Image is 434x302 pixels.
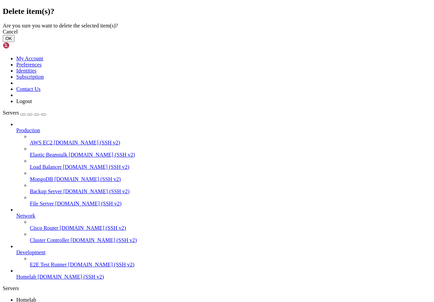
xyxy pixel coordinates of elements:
span: Elastic Beanstalk [30,152,67,158]
span: [DOMAIN_NAME] (SSH v2) [60,225,126,231]
a: Servers [3,110,46,116]
div: Are you sure you want to delete the selected item(s)? [3,23,431,29]
x-row: 773ea5fd8bf1 grafana/grafana:latest "/[DOMAIN_NAME]" [DATE] Up 2 days 0.0.0. [3,217,345,223]
a: Preferences [16,62,42,67]
a: Cisco Router [DOMAIN_NAME] (SSH v2) [30,225,431,231]
span: [DOMAIN_NAME] (SSH v2) [54,176,121,182]
li: Network [16,207,431,243]
a: AWS EC2 [DOMAIN_NAME] (SSH v2) [30,140,431,146]
span: Cluster Controller [30,237,69,243]
span: File Server [30,201,54,206]
x-row: Run 'docker run --help' for more information [3,3,345,8]
span: Backup Server [30,188,62,194]
x-row: penpot-penpot-valkey-1 [3,177,345,183]
span: Production [16,127,40,133]
span: [DOMAIN_NAME] (SSH v2) [54,140,120,145]
span: [DOMAIN_NAME] (SSH v2) [55,201,122,206]
x-row: 37e8778f8bad vaultwarden/server:latest "/[DOMAIN_NAME]" 20 hours ago Up 20 hours (healthy) 0.0.0. [3,48,345,54]
x-row: CONTAINER ID IMAGE COMMAND CREATED STATUS PORTS [3,14,345,20]
div: Cancel [3,29,431,35]
x-row: 0:9003->80/tcp, [::]:9003->80/tcp [3,54,345,59]
span: AWS EC2 [30,140,53,145]
x-row: 2662e09561dc penpotapp/backend:latest "/bin/bash [DOMAIN_NAME]" 20 hours ago Up 20 hours [3,99,345,104]
x-row: portainer [3,245,345,251]
span: 2117be0637c9 penpotapp/frontend:latest "/bin/bash /entrypoi…" 20 hours ago Up 20 hours 0.0.0. [3,82,325,87]
h2: Delete item(s)? [3,7,431,16]
x-row: 0:80-81->80-81/tcp, [::]:80-81->80-81/tcp, [TECHNICAL_ID]->443/tcp, [::]:443->443/tcp [3,189,345,195]
x-row: grafana [3,228,345,234]
x-row: d3937f1929f4 linuxserver/wireguard "/init" 3 hours ago Up 3 hours 0.0.0. [3,31,345,37]
a: Elastic Beanstalk [DOMAIN_NAME] (SSH v2) [30,152,431,158]
a: Backup Server [DOMAIN_NAME] (SSH v2) [30,188,431,195]
a: Identities [16,68,37,74]
x-row: penpot-penpot-exporter-1 [3,127,345,133]
span: b635165a2d7e sj26/mailcatcher:latest "mailcatcher --foreg…" 20 hours ago Up 20 hours 1025/t [3,149,325,155]
span: Homelab [16,274,36,280]
a: File Server [DOMAIN_NAME] (SSH v2) [30,201,431,207]
a: MongoDB [DOMAIN_NAME] (SSH v2) [30,176,431,182]
li: Homelab [DOMAIN_NAME] (SSH v2) [16,268,431,280]
li: AWS EC2 [DOMAIN_NAME] (SSH v2) [30,134,431,146]
div: (17, 44) [51,251,54,257]
span: [DOMAIN_NAME] (SSH v2) [38,274,104,280]
x-row: a228350c9e34 penpotapp/exporter:latest "node app.js" 20 hours ago Up 20 hours [3,116,345,121]
x-row: npm-nginx-proxy-manager-1 [3,194,345,200]
span: 8ad74217fe17 postgres:15 "docker-entrypoint.s…" [3,132,195,138]
li: Cluster Controller [DOMAIN_NAME] (SSH v2) [30,231,431,243]
x-row: cp [3,138,345,144]
x-row: penpot-penpot-backend-1 [3,110,345,116]
x-row: 0:51820->51820/udp, [::]:51820->51820/udp [3,37,345,42]
x-row: 20 hours ago Up 20 hours (healthy) 5432/t [3,132,345,138]
x-row: : $ [3,251,345,257]
x-row: bea308f76279 pihole/pihole:latest "[DOMAIN_NAME]" [DATE] Up 2 days (healthy) 67/udp [3,200,345,206]
span: [DOMAIN_NAME] (SSH v2) [63,188,130,194]
span: [PERSON_NAME] [3,8,38,14]
span: MongoDB [30,176,53,182]
x-row: 0:8000->8000/tcp, [::]:8000->8000/tcp, [TECHNICAL_ID]->9443/tcp, [::]:9443->9443/tcp, 9000/tcp [3,239,345,245]
button: OK [3,35,15,42]
span: [DOMAIN_NAME] (SSH v2) [69,152,135,158]
span: b186909218bf valkey/valkey:8.1 "docker-entrypoint.s…" 20 hours ago Up 20 hours (healthy) 6379/t [3,166,325,172]
x-row: 0:9001->8080/tcp, [::]:9001->8080/tcp [3,87,345,93]
a: Contact Us [16,86,41,92]
span: ~ [41,8,43,14]
a: Homelab [DOMAIN_NAME] (SSH v2) [16,274,431,280]
div: Servers [3,285,431,291]
span: Development [16,249,45,255]
span: [DOMAIN_NAME] (SSH v2) [71,237,137,243]
li: File Server [DOMAIN_NAME] (SSH v2) [30,195,431,207]
x-row: ]:8081->80/tcp pihole [3,211,345,217]
x-row: penpot-penpot-postgres-1 [3,144,345,149]
span: Cisco Router [30,225,58,231]
span: Servers [3,110,19,116]
span: Load Balancer [30,164,62,170]
x-row: hungry_sutherland [3,76,345,82]
x-row: 0:9002->80/tcp, [::]:9002->80/tcp [3,71,345,76]
span: Network [16,213,35,219]
a: Subscription [16,74,44,80]
x-row: cp, [TECHNICAL_ID]->1080/tcp, [::]:1080->1080/tcp [3,155,345,161]
span: [PERSON_NAME] [3,251,38,256]
li: Production [16,121,431,207]
img: Shellngn [3,42,42,49]
li: Load Balancer [DOMAIN_NAME] (SSH v2) [30,158,431,170]
x-row: : $ docker ps [3,8,345,14]
li: Elastic Beanstalk [DOMAIN_NAME] (SSH v2) [30,146,431,158]
x-row: 0:3001->3000/tcp, [::]:3001->3000/tcp [3,222,345,228]
x-row: cp [3,172,345,178]
a: Logout [16,98,32,104]
a: Development [16,249,431,256]
a: Network [16,213,431,219]
span: 3ead783e09c2 nextcloud "/[DOMAIN_NAME] apac…" 20 hours ago Up 20 hours 0.0.0. [3,65,325,70]
x-row: b30be4ede99a portainer/portainer-ce:latest "/portainer" [DATE] Up 3 days 0.0.0. [3,234,345,240]
x-row: penpot-penpot-mailcatch-1 [3,161,345,166]
li: Cisco Router [DOMAIN_NAME] (SSH v2) [30,219,431,231]
x-row: vaultwarden [3,59,345,65]
a: Production [16,127,431,134]
x-row: penpot-penpot-frontend-1 [3,93,345,99]
span: [DOMAIN_NAME] (SSH v2) [63,164,130,170]
span: E2E Test Runner [30,262,67,267]
a: Load Balancer [DOMAIN_NAME] (SSH v2) [30,164,431,170]
x-row: wireguard [3,42,345,48]
a: My Account [16,56,43,61]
